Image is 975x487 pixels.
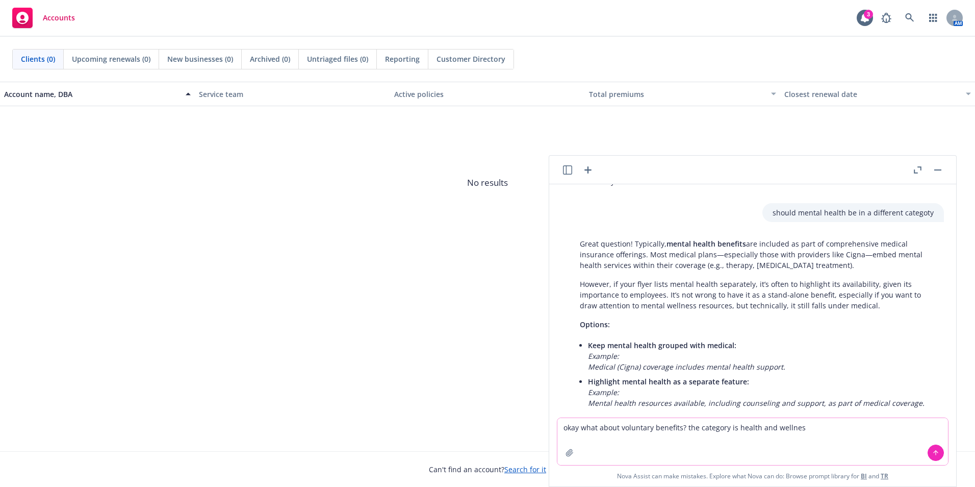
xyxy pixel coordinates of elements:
[394,89,581,100] div: Active policies
[923,8,943,28] a: Switch app
[429,464,546,475] span: Can't find an account?
[900,8,920,28] a: Search
[588,351,619,361] em: Example:
[585,82,780,106] button: Total premiums
[864,10,873,19] div: 3
[43,14,75,22] span: Accounts
[861,472,867,480] a: BI
[4,89,179,100] div: Account name, DBA
[588,398,925,408] em: Mental health resources available, including counseling and support, as part of medical coverage.
[780,82,975,106] button: Closest renewal date
[588,377,749,386] span: Highlight mental health as a separate feature:
[385,54,420,64] span: Reporting
[881,472,888,480] a: TR
[617,466,888,486] span: Nova Assist can make mistakes. Explore what Nova can do: Browse prompt library for and
[390,82,585,106] button: Active policies
[784,89,960,100] div: Closest renewal date
[307,54,368,64] span: Untriaged files (0)
[588,387,619,397] em: Example:
[876,8,896,28] a: Report a Bug
[773,207,934,218] p: should mental health be in a different categoty
[195,82,390,106] button: Service team
[557,418,948,465] textarea: okay what about voluntary benefits? the category is health and wellnes
[504,465,546,474] a: Search for it
[250,54,290,64] span: Archived (0)
[8,4,79,32] a: Accounts
[580,320,610,329] span: Options:
[580,238,934,271] p: Great question! Typically, are included as part of comprehensive medical insurance offerings. Mos...
[167,54,233,64] span: New businesses (0)
[437,54,505,64] span: Customer Directory
[588,340,736,350] span: Keep mental health grouped with medical:
[21,54,55,64] span: Clients (0)
[199,89,386,100] div: Service team
[580,279,934,311] p: However, if your flyer lists mental health separately, it’s often to highlight its availability, ...
[72,54,150,64] span: Upcoming renewals (0)
[589,89,764,100] div: Total premiums
[588,362,785,372] em: Medical (Cigna) coverage includes mental health support.
[666,239,746,249] span: mental health benefits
